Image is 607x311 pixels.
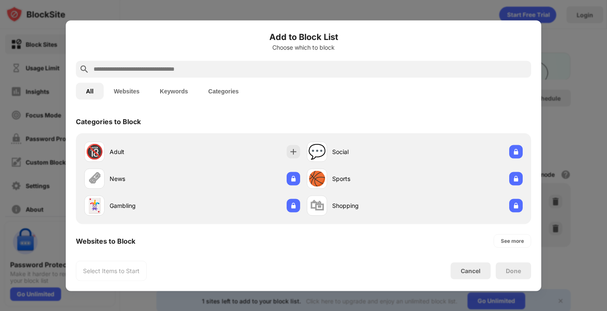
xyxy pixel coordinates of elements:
div: Sports [332,174,415,183]
div: Shopping [332,201,415,210]
div: News [110,174,192,183]
div: Social [332,147,415,156]
div: 🗞 [87,170,102,187]
button: Websites [104,82,150,99]
div: Select Items to Start [83,266,140,275]
div: 💬 [308,143,326,160]
div: 🏀 [308,170,326,187]
button: All [76,82,104,99]
div: Gambling [110,201,192,210]
button: Keywords [150,82,198,99]
div: Cancel [461,267,481,274]
div: See more [501,237,524,245]
div: 🔞 [86,143,103,160]
div: Categories to Block [76,117,141,125]
button: Categories [198,82,249,99]
div: Websites to Block [76,237,135,245]
img: search.svg [79,64,89,74]
div: Adult [110,147,192,156]
div: Done [506,267,521,274]
h6: Add to Block List [76,30,531,43]
div: 🃏 [86,197,103,214]
div: 🛍 [310,197,324,214]
div: Choose which to block [76,44,531,51]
